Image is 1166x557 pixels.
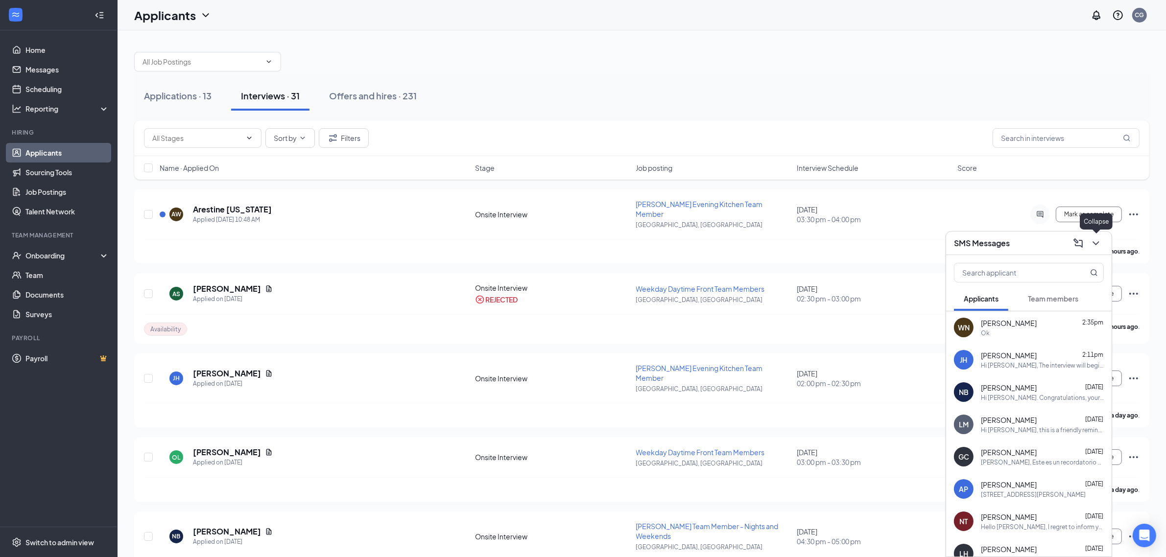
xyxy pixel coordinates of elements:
svg: UserCheck [12,251,22,260]
div: Onsite Interview [475,452,630,462]
div: Hi [PERSON_NAME], this is a friendly reminder. Please select a meeting time slot for your Weekday... [981,426,1104,434]
div: [STREET_ADDRESS][PERSON_NAME] [981,490,1086,499]
b: a day ago [1111,412,1138,419]
a: Sourcing Tools [25,162,109,182]
div: JH [173,374,180,382]
div: Onsite Interview [475,373,630,383]
button: Sort byChevronDown [265,128,315,148]
span: [PERSON_NAME] [981,318,1037,328]
span: Stage [475,163,495,173]
a: Team [25,265,109,285]
span: Name · Applied On [160,163,219,173]
svg: Collapse [95,10,104,20]
span: 2:35pm [1082,319,1103,326]
span: [DATE] [1085,512,1103,520]
svg: ChevronDown [200,9,212,21]
h1: Applicants [134,7,196,23]
div: [DATE] [797,369,952,388]
svg: ActiveChat [1034,210,1046,218]
span: Weekday Daytime Front Team Members [636,284,765,293]
h5: [PERSON_NAME] [193,526,261,537]
a: Job Postings [25,182,109,202]
div: AS [172,290,180,298]
div: Hi [PERSON_NAME]. Congratulations, your meeting with [PERSON_NAME] for [PERSON_NAME] Team Member ... [981,394,1104,402]
input: Search applicant [954,263,1071,282]
span: [PERSON_NAME] [981,350,1037,360]
div: Applied on [DATE] [193,379,273,389]
a: Home [25,40,109,60]
span: 04:30 pm - 05:00 pm [797,536,952,546]
h5: [PERSON_NAME] [193,283,261,294]
div: Team Management [12,231,107,239]
div: Open Intercom Messenger [1133,524,1156,547]
svg: Ellipses [1128,372,1140,384]
svg: Ellipses [1128,531,1140,542]
svg: Document [265,448,273,456]
span: [DATE] [1085,448,1103,455]
a: Scheduling [25,79,109,99]
a: Surveys [25,304,109,324]
span: Sort by [274,135,297,141]
a: PayrollCrown [25,348,109,368]
svg: ChevronDown [265,58,273,66]
span: [DATE] [1085,480,1103,487]
p: [GEOGRAPHIC_DATA], [GEOGRAPHIC_DATA] [636,296,791,304]
span: Availability [150,325,181,333]
span: [PERSON_NAME] Evening Kitchen Team Member [636,364,763,382]
svg: Document [265,285,273,293]
span: [PERSON_NAME] Team Member - Nights and Weekends [636,522,779,540]
div: REJECTED [485,295,518,304]
div: Onsite Interview [475,532,630,541]
span: Score [957,163,977,173]
p: [GEOGRAPHIC_DATA], [GEOGRAPHIC_DATA] [636,543,791,551]
div: Onsite Interview [475,209,630,219]
div: [DATE] [797,527,952,546]
svg: Analysis [12,104,22,114]
span: [PERSON_NAME] Evening Kitchen Team Member [636,200,763,218]
p: [GEOGRAPHIC_DATA], [GEOGRAPHIC_DATA] [636,459,791,467]
span: 03:00 pm - 03:30 pm [797,457,952,467]
h5: [PERSON_NAME] [193,447,261,458]
span: Weekday Daytime Front Team Members [636,448,765,457]
div: Ok [981,329,990,337]
h5: [PERSON_NAME] [193,368,261,379]
div: NB [172,532,181,540]
svg: ChevronDown [299,134,307,142]
span: 02:00 pm - 02:30 pm [797,378,952,388]
div: [DATE] [797,205,952,224]
p: [GEOGRAPHIC_DATA], [GEOGRAPHIC_DATA] [636,385,791,393]
button: ComposeMessage [1071,235,1086,251]
div: Onsite Interview [475,283,630,293]
span: Interview Schedule [797,163,858,173]
div: Hi [PERSON_NAME], The interview will begin at 2pm and should end right around 2:30pm. Thank you -... [981,361,1104,370]
svg: ComposeMessage [1072,237,1084,249]
span: [PERSON_NAME] [981,415,1037,425]
svg: Ellipses [1128,451,1140,463]
svg: MagnifyingGlass [1123,134,1131,142]
span: 03:30 pm - 04:00 pm [797,214,952,224]
span: Job posting [636,163,673,173]
span: Applicants [964,294,999,303]
div: Applied on [DATE] [193,537,273,547]
button: Filter Filters [319,128,369,148]
span: [PERSON_NAME] [981,447,1037,457]
button: Mark as complete [1056,207,1122,222]
b: 18 hours ago [1102,323,1138,330]
div: [DATE] [797,447,952,467]
svg: Document [265,528,273,535]
input: All Job Postings [143,56,261,67]
button: ChevronDown [1088,235,1104,251]
span: [PERSON_NAME] [981,544,1037,554]
span: [DATE] [1085,545,1103,552]
svg: WorkstreamLogo [11,10,21,20]
div: LM [959,419,969,429]
span: [PERSON_NAME] [981,480,1037,489]
input: Search in interviews [993,128,1140,148]
b: 5 hours ago [1106,248,1138,255]
div: Offers and hires · 231 [329,90,417,102]
div: AW [171,210,181,218]
span: [DATE] [1085,383,1103,391]
div: Switch to admin view [25,537,94,547]
div: Applied [DATE] 10:48 AM [193,215,272,225]
div: Applied on [DATE] [193,294,273,304]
